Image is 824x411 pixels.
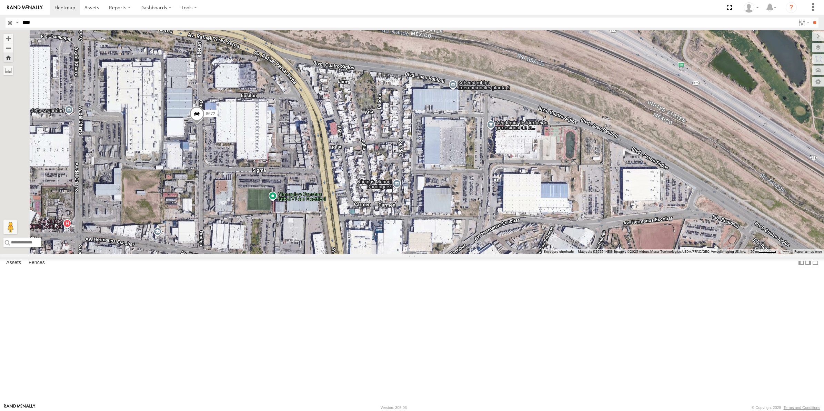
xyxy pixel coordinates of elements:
label: Search Filter Options [796,18,811,28]
button: Zoom Home [3,53,13,62]
label: Assets [3,258,24,268]
a: Visit our Website [4,404,36,411]
button: Zoom out [3,43,13,53]
a: Terms [782,250,789,253]
label: Map Settings [812,77,824,87]
button: Keyboard shortcuts [544,249,574,254]
label: Fences [25,258,48,268]
button: Zoom in [3,34,13,43]
label: Measure [3,66,13,75]
label: Dock Summary Table to the Right [805,258,812,268]
span: 8672 [206,111,215,116]
span: Map data ©2025 INEGI Imagery ©2025 Airbus, Maxar Technologies, USDA/FPAC/GEO, Vexcel Imaging US, ... [578,250,746,253]
i: ? [786,2,797,13]
label: Dock Summary Table to the Left [798,258,805,268]
a: Terms and Conditions [784,405,820,410]
img: rand-logo.svg [7,5,43,10]
label: Search Query [14,18,20,28]
label: Hide Summary Table [812,258,819,268]
div: © Copyright 2025 - [752,405,820,410]
div: Version: 305.03 [381,405,407,410]
button: Map Scale: 50 m per 49 pixels [748,249,778,254]
button: Drag Pegman onto the map to open Street View [3,220,17,234]
a: Report a map error [794,250,822,253]
span: 50 m [750,250,758,253]
div: Roberto Garcia [741,2,761,13]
